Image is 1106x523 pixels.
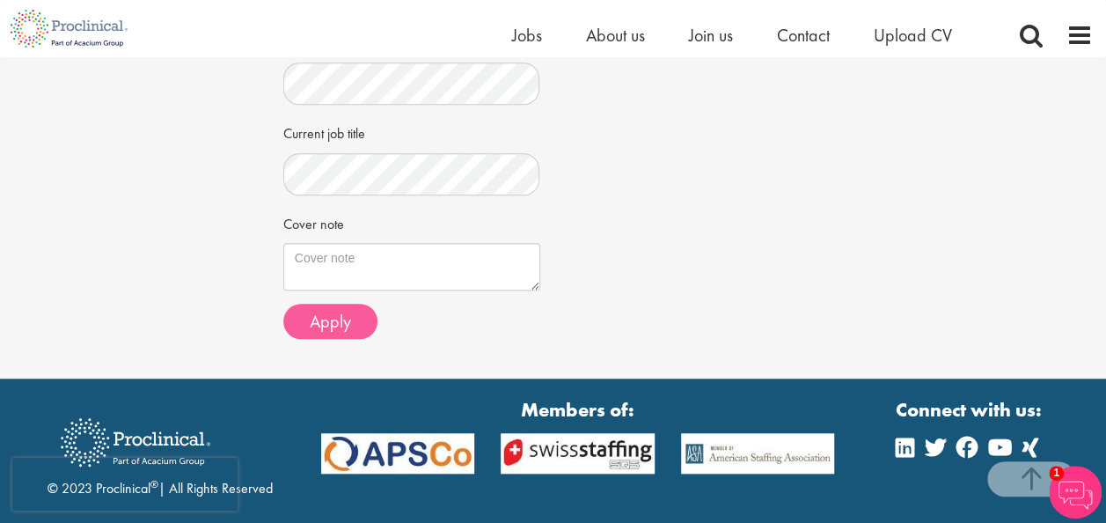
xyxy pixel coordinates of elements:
[12,458,238,511] iframe: reCAPTCHA
[308,433,487,474] img: APSCo
[689,24,733,47] a: Join us
[283,118,365,144] label: Current job title
[310,310,351,333] span: Apply
[1049,466,1102,519] img: Chatbot
[487,433,667,474] img: APSCo
[48,405,273,499] div: © 2023 Proclinical | All Rights Reserved
[321,396,835,424] strong: Members of:
[283,209,344,235] label: Cover note
[777,24,830,47] a: Contact
[896,396,1045,424] strong: Connect with us:
[283,304,377,339] button: Apply
[668,433,847,474] img: APSCo
[874,24,952,47] a: Upload CV
[48,406,223,479] img: Proclinical Recruitment
[512,24,542,47] a: Jobs
[586,24,645,47] a: About us
[1049,466,1064,481] span: 1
